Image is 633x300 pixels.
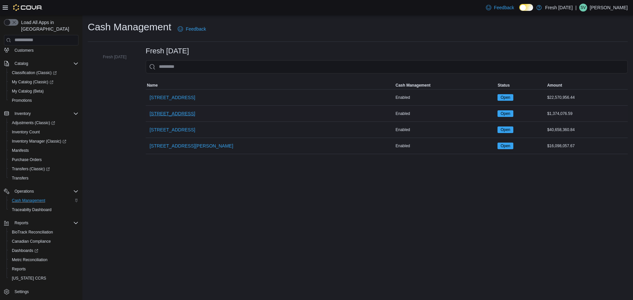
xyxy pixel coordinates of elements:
[7,77,81,87] a: My Catalog (Classic)
[500,95,510,100] span: Open
[94,53,129,61] button: Fresh [DATE]
[9,174,31,182] a: Transfers
[546,126,628,134] div: $40,658,360.84
[9,256,50,264] a: Metrc Reconciliation
[9,69,78,77] span: Classification (Classic)
[7,246,81,255] a: Dashboards
[12,239,51,244] span: Canadian Compliance
[496,81,546,89] button: Status
[12,276,46,281] span: [US_STATE] CCRS
[500,127,510,133] span: Open
[150,143,233,149] span: [STREET_ADDRESS][PERSON_NAME]
[7,68,81,77] a: Classification (Classic)
[147,139,236,152] button: [STREET_ADDRESS][PERSON_NAME]
[7,127,81,137] button: Inventory Count
[88,20,171,34] h1: Cash Management
[9,206,54,214] a: Traceabilty Dashboard
[497,94,513,101] span: Open
[500,111,510,117] span: Open
[497,83,510,88] span: Status
[494,4,514,11] span: Feedback
[146,81,394,89] button: Name
[545,4,573,12] p: Fresh [DATE]
[7,264,81,274] button: Reports
[150,126,195,133] span: [STREET_ADDRESS]
[9,137,78,145] span: Inventory Manager (Classic)
[12,207,51,212] span: Traceabilty Dashboard
[9,147,78,154] span: Manifests
[519,4,533,11] input: Dark Mode
[9,87,46,95] a: My Catalog (Beta)
[12,219,78,227] span: Reports
[575,4,577,12] p: |
[7,274,81,283] button: [US_STATE] CCRS
[9,96,35,104] a: Promotions
[12,230,53,235] span: BioTrack Reconciliation
[12,110,33,118] button: Inventory
[12,248,38,253] span: Dashboards
[12,187,78,195] span: Operations
[9,137,69,145] a: Inventory Manager (Classic)
[1,109,81,118] button: Inventory
[12,46,78,54] span: Customers
[579,4,587,12] div: Steve Volz
[394,126,497,134] div: Enabled
[1,187,81,196] button: Operations
[9,78,56,86] a: My Catalog (Classic)
[394,94,497,101] div: Enabled
[9,228,78,236] span: BioTrack Reconciliation
[18,19,78,32] span: Load All Apps in [GEOGRAPHIC_DATA]
[15,48,34,53] span: Customers
[9,197,78,205] span: Cash Management
[394,110,497,118] div: Enabled
[7,237,81,246] button: Canadian Compliance
[9,174,78,182] span: Transfers
[12,198,45,203] span: Cash Management
[12,257,47,262] span: Metrc Reconciliation
[15,220,28,226] span: Reports
[150,110,195,117] span: [STREET_ADDRESS]
[12,266,26,272] span: Reports
[581,4,586,12] span: SV
[9,274,78,282] span: Washington CCRS
[12,89,44,94] span: My Catalog (Beta)
[7,255,81,264] button: Metrc Reconciliation
[546,94,628,101] div: $22,570,956.44
[7,155,81,164] button: Purchase Orders
[394,81,497,89] button: Cash Management
[15,289,29,294] span: Settings
[12,60,78,68] span: Catalog
[7,96,81,105] button: Promotions
[1,218,81,228] button: Reports
[15,189,34,194] span: Operations
[9,165,78,173] span: Transfers (Classic)
[9,237,78,245] span: Canadian Compliance
[103,54,127,60] span: Fresh [DATE]
[12,120,55,125] span: Adjustments (Classic)
[12,166,50,172] span: Transfers (Classic)
[9,228,56,236] a: BioTrack Reconciliation
[147,83,158,88] span: Name
[7,205,81,214] button: Traceabilty Dashboard
[500,143,510,149] span: Open
[150,94,195,101] span: [STREET_ADDRESS]
[9,147,31,154] a: Manifests
[186,26,206,32] span: Feedback
[1,59,81,68] button: Catalog
[15,61,28,66] span: Catalog
[9,247,41,255] a: Dashboards
[394,142,497,150] div: Enabled
[12,60,31,68] button: Catalog
[7,174,81,183] button: Transfers
[12,129,40,135] span: Inventory Count
[12,187,37,195] button: Operations
[12,288,31,296] a: Settings
[9,78,78,86] span: My Catalog (Classic)
[15,111,31,116] span: Inventory
[9,128,43,136] a: Inventory Count
[12,46,36,54] a: Customers
[12,287,78,296] span: Settings
[483,1,517,14] a: Feedback
[147,91,198,104] button: [STREET_ADDRESS]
